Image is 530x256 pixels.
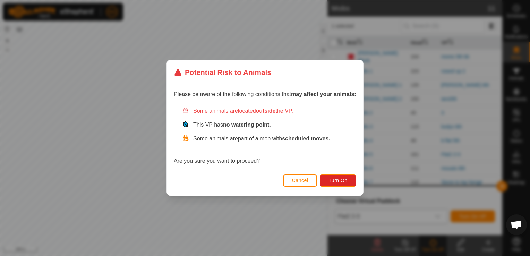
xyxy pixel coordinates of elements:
span: part of a mob with [238,136,330,142]
strong: may affect your animals: [291,92,356,97]
button: Turn On [320,174,356,187]
strong: scheduled moves. [282,136,330,142]
div: Potential Risk to Animals [174,67,271,78]
p: Some animals are [193,135,356,143]
span: Turn On [329,178,348,184]
a: Open chat [506,214,527,235]
span: Cancel [292,178,308,184]
button: Cancel [283,174,317,187]
span: located the VP. [238,108,293,114]
span: Please be aware of the following conditions that [174,92,356,97]
strong: no watering point. [223,122,271,128]
div: Are you sure you want to proceed? [174,107,356,165]
div: Some animals are [182,107,356,116]
span: This VP has [193,122,271,128]
strong: outside [256,108,276,114]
